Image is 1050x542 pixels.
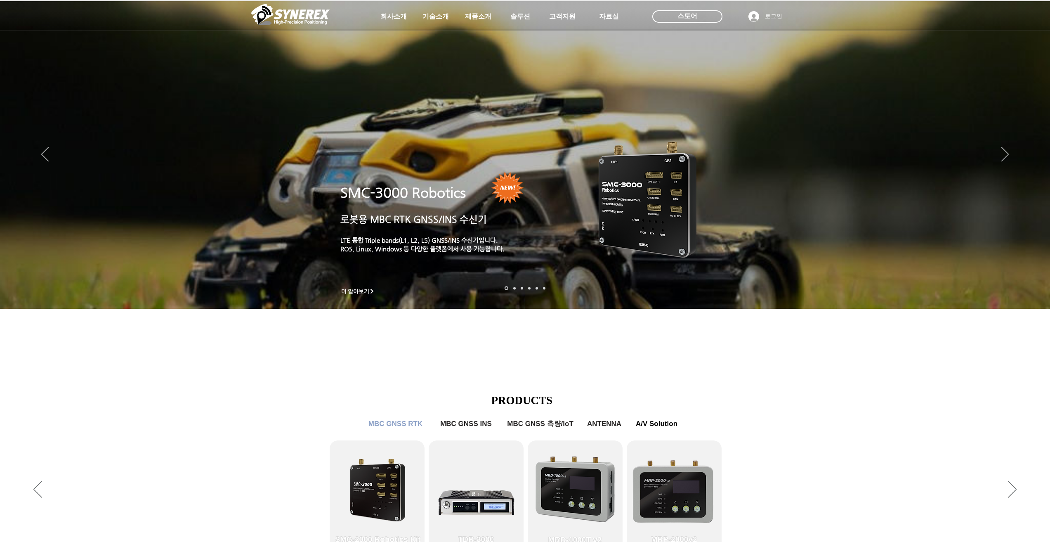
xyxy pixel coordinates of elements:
a: 자율주행 [528,287,531,289]
a: 고객지원 [542,8,583,25]
a: 측량 IoT [521,287,523,289]
a: MBC GNSS 측량/IoT [501,416,580,432]
span: 회사소개 [380,12,407,21]
img: 씨너렉스_White_simbol_대지 1.png [251,2,330,27]
a: ROS, Linux, Windows 등 다양한 플랫폼에서 사용 가능합니다. [340,245,505,252]
button: 로그인 [743,9,788,24]
a: 더 알아보기 [337,286,379,296]
span: 스토어 [677,12,697,21]
a: 드론 8 - SMC 2000 [513,287,516,289]
span: MBC GNSS 측량/IoT [507,419,573,428]
span: 고객지원 [549,12,576,21]
button: 다음 [1001,147,1009,163]
a: 기술소개 [415,8,456,25]
a: ANTENNA [584,416,625,432]
span: 로그인 [762,12,785,21]
div: 스토어 [652,10,722,23]
a: 로봇 [536,287,538,289]
a: 제품소개 [458,8,499,25]
span: 제품소개 [465,12,491,21]
button: 이전 [33,481,42,499]
a: A/V Solution [630,416,684,432]
span: PRODUCTS [491,394,553,407]
button: 다음 [1008,481,1017,499]
nav: 슬라이드 [502,286,548,290]
button: 이전 [41,147,49,163]
a: MBC GNSS RTK [363,416,429,432]
a: SMC-3000 Robotics [340,185,466,201]
span: 자료실 [599,12,619,21]
a: LTE 통합 Triple bands(L1, L2, L5) GNSS/INS 수신기입니다. [340,237,498,244]
span: 더 알아보기 [341,288,370,295]
span: ANTENNA [587,420,621,428]
a: MBC GNSS INS [435,416,497,432]
img: KakaoTalk_20241224_155801212.png [587,129,709,267]
a: 솔루션 [500,8,541,25]
span: 솔루션 [510,12,530,21]
span: MBC GNSS RTK [368,420,422,428]
a: 자료실 [588,8,630,25]
a: 로봇- SMC 2000 [505,286,508,290]
span: A/V Solution [636,420,677,428]
span: 기술소개 [422,12,449,21]
a: 회사소개 [373,8,414,25]
a: 로봇용 MBC RTK GNSS/INS 수신기 [340,214,487,225]
a: 정밀농업 [543,287,545,289]
span: MBC GNSS INS [440,420,492,428]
